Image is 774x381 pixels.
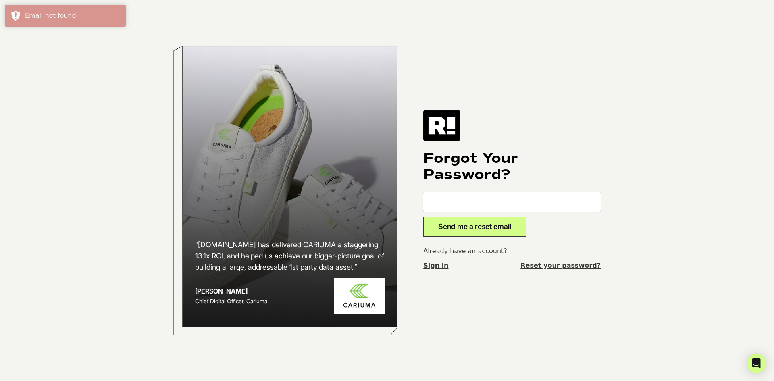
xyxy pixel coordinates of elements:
h1: Forgot Your Password? [423,150,601,183]
button: Send me a reset email [423,217,526,237]
strong: [PERSON_NAME] [195,287,248,295]
h2: “[DOMAIN_NAME] has delivered CARIUMA a staggering 13.1x ROI, and helped us achieve our bigger-pic... [195,239,385,273]
a: Reset your password? [520,261,601,271]
div: Email not found [25,11,120,21]
div: Open Intercom Messenger [747,354,766,373]
span: Chief Digital Officer, Cariuma [195,298,267,304]
img: Retention.com [423,110,460,140]
p: Already have an account? [423,246,601,256]
a: Sign in [423,261,448,271]
img: Cariuma [334,278,385,314]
